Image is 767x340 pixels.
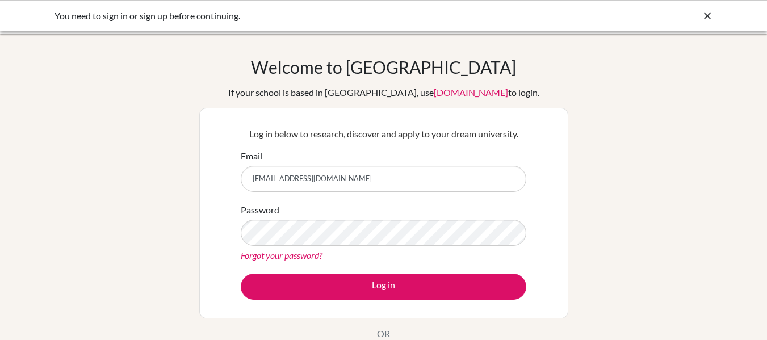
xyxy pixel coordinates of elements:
div: If your school is based in [GEOGRAPHIC_DATA], use to login. [228,86,539,99]
div: You need to sign in or sign up before continuing. [55,9,543,23]
h1: Welcome to [GEOGRAPHIC_DATA] [251,57,516,77]
label: Email [241,149,262,163]
label: Password [241,203,279,217]
a: Forgot your password? [241,250,322,261]
button: Log in [241,274,526,300]
a: [DOMAIN_NAME] [434,87,508,98]
p: Log in below to research, discover and apply to your dream university. [241,127,526,141]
